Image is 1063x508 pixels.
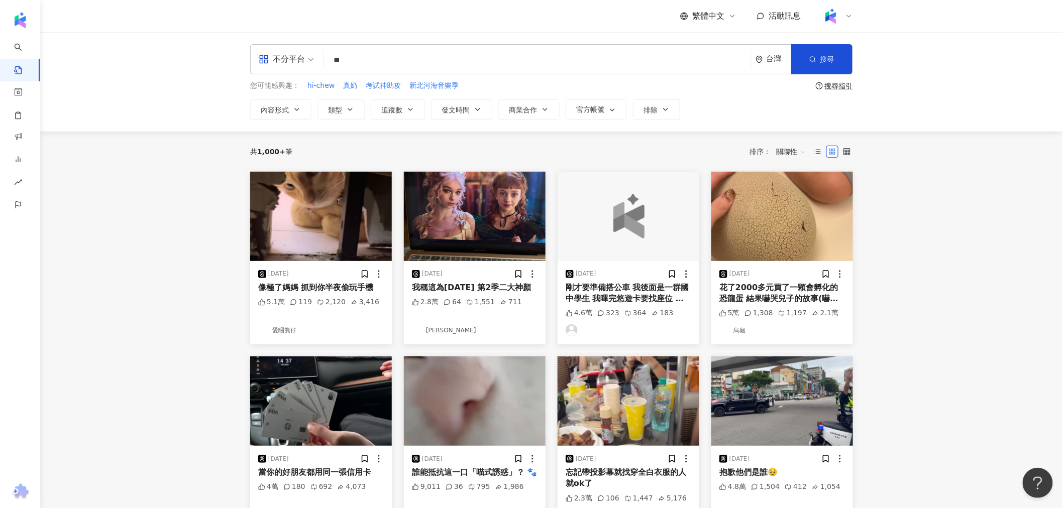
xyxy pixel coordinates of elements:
span: 發文時間 [442,106,470,114]
span: 繁體中文 [692,11,724,22]
div: [DATE] [268,270,289,278]
button: 真奶 [343,80,358,91]
div: [DATE] [422,455,443,463]
img: KOL Avatar [258,324,270,336]
div: 2.8萬 [412,297,439,307]
div: [DATE] [268,455,289,463]
div: 當你的好朋友都用同一張信用卡 [258,467,384,478]
div: 2.1萬 [812,308,838,318]
a: KOL Avatar烏龜 [719,324,845,336]
span: 類型 [328,106,342,114]
div: 106 [597,493,619,503]
span: 真奶 [343,81,357,91]
div: [DATE] [576,455,596,463]
img: KOL Avatar [719,324,731,336]
div: 4,073 [337,482,366,492]
button: 排除 [633,99,680,119]
a: KOL Avatar [566,324,691,336]
div: 64 [444,297,461,307]
div: 36 [446,482,463,492]
div: 4.6萬 [566,308,592,318]
img: post-image [250,172,392,261]
div: 1,308 [745,308,773,318]
div: 誰能抵抗這一口「喵式誘惑」？ 🐾 [412,467,538,478]
div: 台灣 [766,55,791,63]
img: logo [593,194,664,238]
img: post-image [711,172,853,261]
div: 692 [310,482,333,492]
div: 1,504 [751,482,780,492]
div: 180 [283,482,305,492]
div: 剛才要準備搭公車 我後面是一群國中學生 我嗶完悠遊卡要找座位 後面的妹妹突然說找不到悠遊卡 身後的同學同時打開錢包大家在湊零錢 她就跟後面的好朋友說 沒事 你們先搭我走路去 後來他的好朋友們一起... [566,282,691,305]
button: 類型 [317,99,365,119]
button: 內容形式 [250,99,311,119]
a: KOL Avatar[PERSON_NAME] [412,324,538,336]
div: 像極了媽媽 抓到你半夜偷玩手機 [258,282,384,293]
iframe: Help Scout Beacon - Open [1023,468,1053,498]
span: 內容形式 [261,106,289,114]
div: 412 [785,482,807,492]
span: hi-chew [307,81,335,91]
span: 1,000+ [257,148,285,156]
span: appstore [259,54,269,64]
img: KOL Avatar [412,324,424,336]
button: 追蹤數 [371,99,425,119]
div: 5.1萬 [258,297,285,307]
span: environment [756,56,763,63]
div: 1,197 [778,308,807,318]
div: 共 筆 [250,148,292,156]
div: [DATE] [576,270,596,278]
img: post-image [250,356,392,446]
img: post-image [404,172,546,261]
button: logo [558,172,699,261]
div: [DATE] [729,270,750,278]
div: 抱歉他們是誰🥹 [719,467,845,478]
div: 忘記帶投影幕就找穿全白衣服的人就ok了 [566,467,691,489]
div: 1,986 [495,482,524,492]
span: 您可能感興趣： [250,81,299,91]
div: 不分平台 [259,51,305,67]
div: [DATE] [729,455,750,463]
div: 323 [597,308,619,318]
div: 2,120 [317,297,346,307]
button: 官方帳號 [566,99,627,119]
span: 商業合作 [509,106,537,114]
img: post-image [558,356,699,446]
span: rise [14,172,22,195]
button: 搜尋 [791,44,853,74]
button: 考試神助攻 [365,80,401,91]
span: 新北河海音樂季 [409,81,459,91]
img: chrome extension [11,484,30,500]
div: 119 [290,297,312,307]
button: 商業合作 [498,99,560,119]
button: 新北河海音樂季 [409,80,459,91]
img: post-image [404,356,546,446]
img: post-image [711,356,853,446]
button: 發文時間 [431,99,492,119]
div: 5萬 [719,308,739,318]
span: 搜尋 [820,55,834,63]
a: search [14,36,34,75]
span: 官方帳號 [576,105,604,113]
div: 711 [500,297,522,307]
div: 搜尋指引 [825,82,853,90]
div: 5,176 [658,493,687,503]
div: 排序： [750,144,812,160]
div: 364 [624,308,647,318]
button: hi-chew [307,80,335,91]
img: Kolr%20app%20icon%20%281%29.png [821,7,840,26]
div: 9,011 [412,482,441,492]
div: 2.3萬 [566,493,592,503]
span: 追蹤數 [381,106,402,114]
div: 4萬 [258,482,278,492]
div: 花了2000多元買了一顆會孵化的恐龍蛋 結果嚇哭兒子的故事(嚇哭部分沒錄到） 只有媽媽一個人覺得有趣! BTW 2000多居然買到仿的😑賣家上面還標榜TOMY，結果根本不是，我也懶得退了 [719,282,845,305]
div: 795 [468,482,490,492]
span: 考試神助攻 [366,81,401,91]
span: 排除 [644,106,658,114]
div: 4.8萬 [719,482,746,492]
div: 1,447 [624,493,653,503]
div: 183 [652,308,674,318]
span: 關聯性 [776,144,806,160]
img: logo icon [12,12,28,28]
span: question-circle [816,82,823,89]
